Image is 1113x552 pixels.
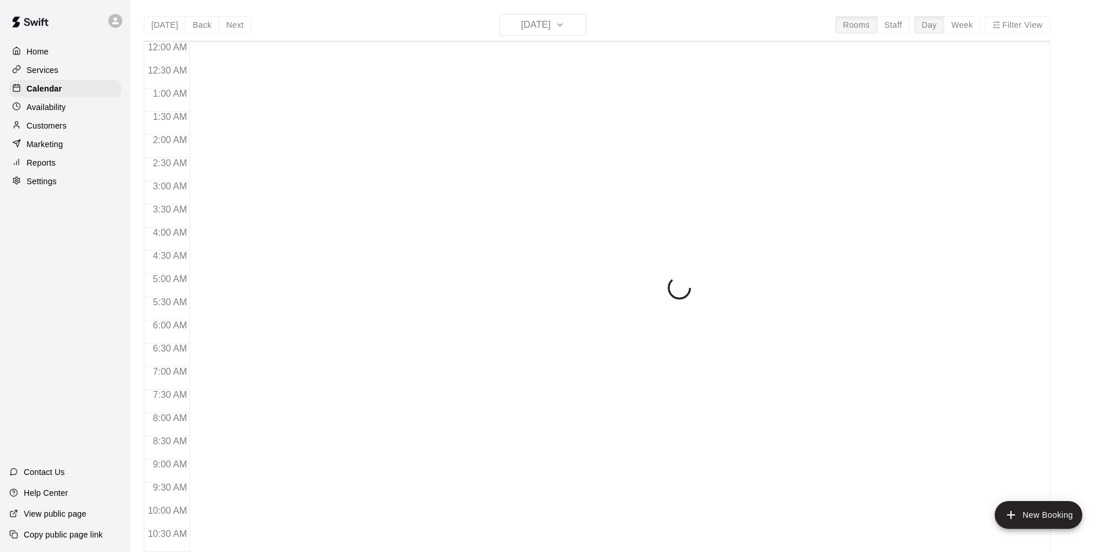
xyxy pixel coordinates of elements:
[27,64,59,76] p: Services
[24,529,103,540] p: Copy public page link
[9,98,121,116] a: Availability
[9,117,121,134] a: Customers
[9,136,121,153] a: Marketing
[145,65,190,75] span: 12:30 AM
[150,343,190,353] span: 6:30 AM
[24,466,65,478] p: Contact Us
[27,83,62,94] p: Calendar
[27,120,67,131] p: Customers
[27,101,66,113] p: Availability
[27,46,49,57] p: Home
[150,436,190,446] span: 8:30 AM
[150,367,190,376] span: 7:00 AM
[145,529,190,539] span: 10:30 AM
[145,506,190,516] span: 10:00 AM
[150,274,190,284] span: 5:00 AM
[150,320,190,330] span: 6:00 AM
[27,138,63,150] p: Marketing
[150,112,190,122] span: 1:30 AM
[150,251,190,261] span: 4:30 AM
[150,297,190,307] span: 5:30 AM
[150,135,190,145] span: 2:00 AM
[150,390,190,400] span: 7:30 AM
[995,501,1082,529] button: add
[150,204,190,214] span: 3:30 AM
[24,487,68,499] p: Help Center
[150,158,190,168] span: 2:30 AM
[150,89,190,98] span: 1:00 AM
[9,80,121,97] a: Calendar
[24,508,86,520] p: View public page
[9,61,121,79] a: Services
[150,228,190,237] span: 4:00 AM
[9,173,121,190] a: Settings
[145,42,190,52] span: 12:00 AM
[150,413,190,423] span: 8:00 AM
[9,154,121,171] a: Reports
[9,43,121,60] a: Home
[150,482,190,492] span: 9:30 AM
[27,176,57,187] p: Settings
[27,157,56,169] p: Reports
[150,459,190,469] span: 9:00 AM
[150,181,190,191] span: 3:00 AM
